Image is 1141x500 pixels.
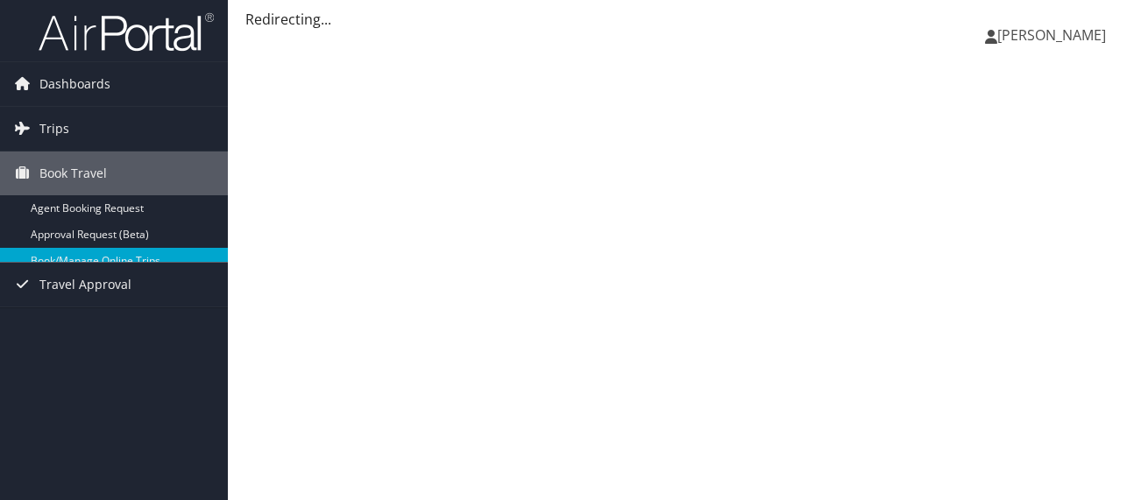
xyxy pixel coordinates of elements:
img: airportal-logo.png [39,11,214,53]
div: Redirecting... [245,9,1123,30]
span: Trips [39,107,69,151]
span: Travel Approval [39,263,131,306]
span: Book Travel [39,151,107,195]
span: Dashboards [39,62,110,106]
a: [PERSON_NAME] [985,9,1123,61]
span: [PERSON_NAME] [997,25,1106,45]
